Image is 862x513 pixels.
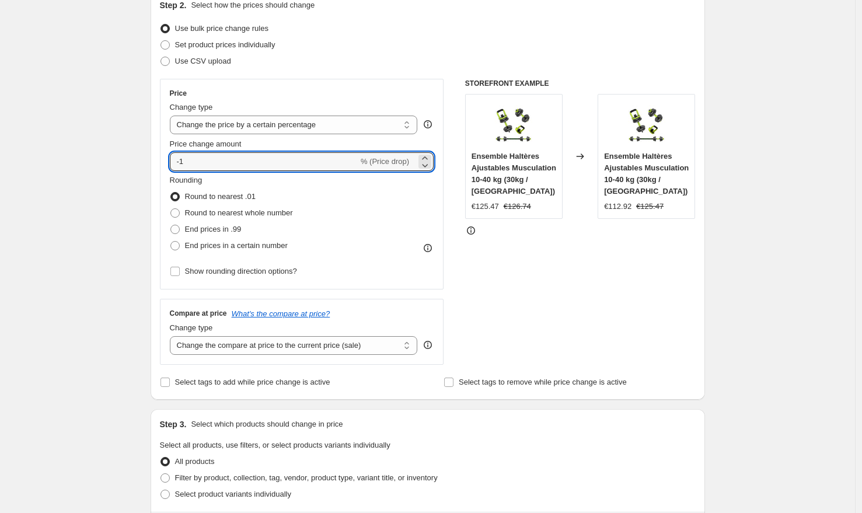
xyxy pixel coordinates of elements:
[472,201,499,212] div: €125.47
[175,457,215,466] span: All products
[636,201,664,212] strike: €125.47
[422,118,434,130] div: help
[185,241,288,250] span: End prices in a certain number
[191,418,343,430] p: Select which products should change in price
[232,309,330,318] button: What's the compare at price?
[170,103,213,111] span: Change type
[361,157,409,166] span: % (Price drop)
[504,201,531,212] strike: €126.74
[185,267,297,275] span: Show rounding direction options?
[170,89,187,98] h3: Price
[175,473,438,482] span: Filter by product, collection, tag, vendor, product type, variant title, or inventory
[623,100,670,147] img: A58a12786ce614c5aba2e6282ea200dean_80x.webp
[170,323,213,332] span: Change type
[472,152,556,196] span: Ensemble Haltères Ajustables Musculation 10-40 kg (30kg / [GEOGRAPHIC_DATA])
[175,24,268,33] span: Use bulk price change rules
[170,176,203,184] span: Rounding
[175,40,275,49] span: Set product prices individually
[175,490,291,498] span: Select product variants individually
[170,152,358,171] input: -15
[160,441,390,449] span: Select all products, use filters, or select products variants individually
[422,339,434,351] div: help
[170,139,242,148] span: Price change amount
[160,418,187,430] h2: Step 3.
[175,378,330,386] span: Select tags to add while price change is active
[170,309,227,318] h3: Compare at price
[490,100,537,147] img: A58a12786ce614c5aba2e6282ea200dean_80x.webp
[185,225,242,233] span: End prices in .99
[604,152,689,196] span: Ensemble Haltères Ajustables Musculation 10-40 kg (30kg / [GEOGRAPHIC_DATA])
[465,79,696,88] h6: STOREFRONT EXAMPLE
[185,208,293,217] span: Round to nearest whole number
[175,57,231,65] span: Use CSV upload
[459,378,627,386] span: Select tags to remove while price change is active
[604,201,631,212] div: €112.92
[185,192,256,201] span: Round to nearest .01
